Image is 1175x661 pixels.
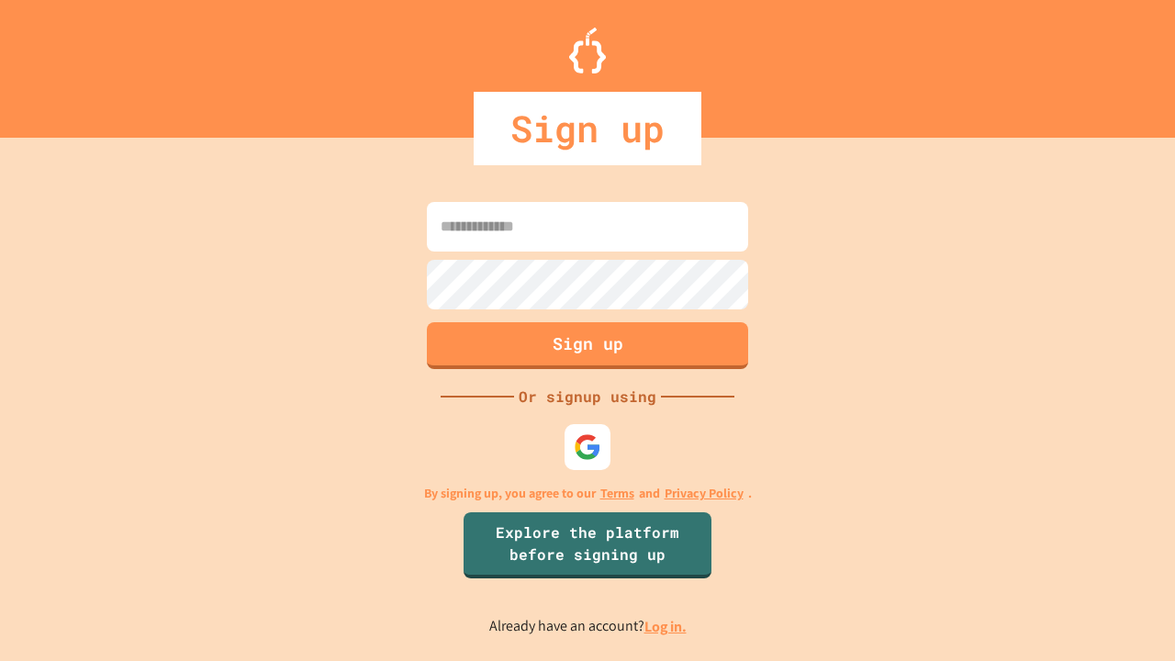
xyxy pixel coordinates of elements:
[489,615,687,638] p: Already have an account?
[600,484,634,503] a: Terms
[514,386,661,408] div: Or signup using
[424,484,752,503] p: By signing up, you agree to our and .
[464,512,711,578] a: Explore the platform before signing up
[1098,588,1157,643] iframe: chat widget
[574,433,601,461] img: google-icon.svg
[474,92,701,165] div: Sign up
[427,322,748,369] button: Sign up
[569,28,606,73] img: Logo.svg
[644,617,687,636] a: Log in.
[1023,508,1157,586] iframe: chat widget
[665,484,744,503] a: Privacy Policy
